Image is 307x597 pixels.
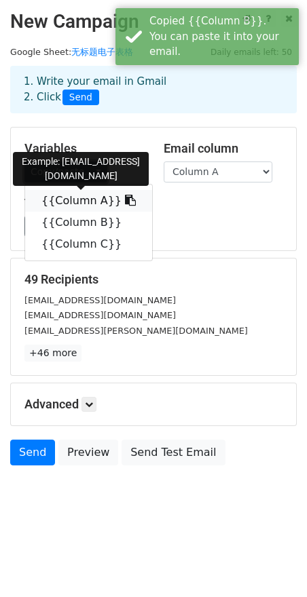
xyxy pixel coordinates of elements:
small: Google Sheet: [10,47,133,57]
a: {{Column C}} [25,233,152,255]
a: +46 more [24,345,82,362]
small: [EMAIL_ADDRESS][DOMAIN_NAME] [24,295,176,305]
div: 1. Write your email in Gmail 2. Click [14,74,293,105]
a: 无标题电子表格 [71,47,133,57]
a: {{Column A}} [25,190,152,212]
div: 聊天小组件 [239,532,307,597]
h5: Email column [164,141,283,156]
small: [EMAIL_ADDRESS][PERSON_NAME][DOMAIN_NAME] [24,326,248,336]
span: Send [62,90,99,106]
h5: Variables [24,141,143,156]
h2: New Campaign [10,10,297,33]
div: Example: [EMAIL_ADDRESS][DOMAIN_NAME] [13,152,149,186]
iframe: Chat Widget [239,532,307,597]
a: {{Column B}} [25,212,152,233]
div: Copied {{Column B}}. You can paste it into your email. [149,14,293,60]
a: Send Test Email [122,440,225,465]
h5: Advanced [24,397,283,412]
small: [EMAIL_ADDRESS][DOMAIN_NAME] [24,310,176,320]
a: Send [10,440,55,465]
a: Preview [58,440,118,465]
h5: 49 Recipients [24,272,283,287]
